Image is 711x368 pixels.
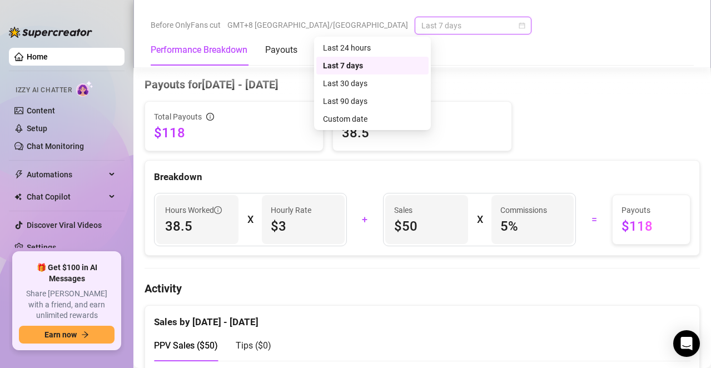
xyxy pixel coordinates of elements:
span: $118 [621,217,681,235]
span: Payouts [621,204,681,216]
div: Last 30 days [323,77,422,89]
div: Last 90 days [323,95,422,107]
a: Home [27,52,48,61]
span: info-circle [214,206,222,214]
span: 38.5 [342,124,502,142]
span: Automations [27,166,106,183]
a: Settings [27,243,56,252]
div: Custom date [316,110,429,128]
div: Last 90 days [316,92,429,110]
span: arrow-right [81,331,89,339]
img: Chat Copilot [14,193,22,201]
div: + [354,211,376,228]
div: X [247,211,253,228]
h4: Payouts for [DATE] - [DATE] [145,77,700,92]
span: Tips ( $0 ) [236,340,271,351]
div: Sales by [DATE] - [DATE] [154,306,690,330]
span: 38.5 [165,217,230,235]
button: Earn nowarrow-right [19,326,115,344]
article: Hourly Rate [271,204,311,216]
span: calendar [519,22,525,29]
span: info-circle [206,113,214,121]
div: Last 24 hours [323,42,422,54]
a: Setup [27,124,47,133]
span: Last 7 days [421,17,525,34]
span: GMT+8 [GEOGRAPHIC_DATA]/[GEOGRAPHIC_DATA] [227,17,408,33]
div: Breakdown [154,170,690,185]
img: logo-BBDzfeDw.svg [9,27,92,38]
article: Commissions [500,204,547,216]
div: Payouts [265,43,297,57]
div: = [583,211,605,228]
h4: Activity [145,281,700,296]
span: PPV Sales ( $50 ) [154,340,218,351]
a: Content [27,106,55,115]
img: AI Chatter [76,81,93,97]
span: thunderbolt [14,170,23,179]
span: $50 [394,217,459,235]
div: Last 7 days [323,59,422,72]
div: Last 7 days [316,57,429,74]
div: Performance Breakdown [151,43,247,57]
div: Last 24 hours [316,39,429,57]
span: Share [PERSON_NAME] with a friend, and earn unlimited rewards [19,289,115,321]
div: Last 30 days [316,74,429,92]
span: Earn now [44,330,77,339]
div: Custom date [323,113,422,125]
span: 5 % [500,217,565,235]
span: Hours Worked [165,204,222,216]
span: Sales [394,204,459,216]
div: Open Intercom Messenger [673,330,700,357]
span: Before OnlyFans cut [151,17,221,33]
span: Chat Copilot [27,188,106,206]
span: Izzy AI Chatter [16,85,72,96]
div: X [477,211,483,228]
a: Chat Monitoring [27,142,84,151]
span: Total Payouts [154,111,202,123]
span: $3 [271,217,335,235]
a: Discover Viral Videos [27,221,102,230]
span: $118 [154,124,314,142]
span: 🎁 Get $100 in AI Messages [19,262,115,284]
